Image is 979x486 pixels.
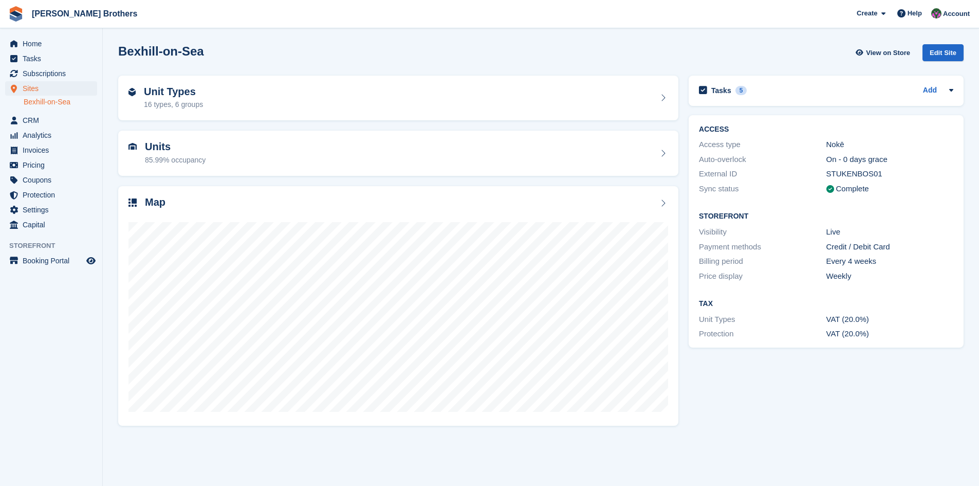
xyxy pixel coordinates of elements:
[5,254,97,268] a: menu
[144,99,203,110] div: 16 types, 6 groups
[826,168,953,180] div: STUKENBOS01
[5,37,97,51] a: menu
[699,154,826,166] div: Auto-overlock
[23,128,84,142] span: Analytics
[28,5,141,22] a: [PERSON_NAME] Brothers
[5,81,97,96] a: menu
[699,183,826,195] div: Sync status
[699,256,826,267] div: Billing period
[5,113,97,128] a: menu
[128,143,137,150] img: unit-icn-7be61d7bf1b0ce9d3e12c5938cc71ed9869f7b940bace4675aadf7bd6d80202e.svg
[23,143,84,157] span: Invoices
[23,113,84,128] span: CRM
[923,85,937,97] a: Add
[711,86,731,95] h2: Tasks
[826,139,953,151] div: Nokē
[5,218,97,232] a: menu
[145,155,206,166] div: 85.99% occupancy
[5,158,97,172] a: menu
[5,143,97,157] a: menu
[943,9,970,19] span: Account
[5,203,97,217] a: menu
[826,154,953,166] div: On - 0 days grace
[85,255,97,267] a: Preview store
[145,141,206,153] h2: Units
[23,254,84,268] span: Booking Portal
[699,314,826,326] div: Unit Types
[922,44,964,65] a: Edit Site
[699,271,826,282] div: Price display
[9,241,102,251] span: Storefront
[699,212,953,221] h2: Storefront
[826,256,953,267] div: Every 4 weeks
[23,203,84,217] span: Settings
[699,168,826,180] div: External ID
[735,86,747,95] div: 5
[826,314,953,326] div: VAT (20.0%)
[23,158,84,172] span: Pricing
[836,183,869,195] div: Complete
[857,8,877,19] span: Create
[699,139,826,151] div: Access type
[826,271,953,282] div: Weekly
[699,125,953,134] h2: ACCESS
[866,48,910,58] span: View on Store
[5,173,97,187] a: menu
[118,44,204,58] h2: Bexhill-on-Sea
[854,44,914,61] a: View on Store
[118,186,678,426] a: Map
[23,37,84,51] span: Home
[5,128,97,142] a: menu
[128,199,137,207] img: map-icn-33ee37083ee616e46c38cad1a60f524a97daa1e2b2c8c0bc3eb3415660979fc1.svg
[699,300,953,308] h2: Tax
[23,51,84,66] span: Tasks
[908,8,922,19] span: Help
[826,241,953,253] div: Credit / Debit Card
[118,131,678,176] a: Units 85.99% occupancy
[118,76,678,121] a: Unit Types 16 types, 6 groups
[23,173,84,187] span: Coupons
[5,51,97,66] a: menu
[144,86,203,98] h2: Unit Types
[23,218,84,232] span: Capital
[5,66,97,81] a: menu
[826,328,953,340] div: VAT (20.0%)
[5,188,97,202] a: menu
[23,66,84,81] span: Subscriptions
[826,226,953,238] div: Live
[931,8,941,19] img: Nick Wright
[128,88,136,96] img: unit-type-icn-2b2737a686de81e16bb02015468b77c625bbabd49415b5ef34ead5e3b44a266d.svg
[24,97,97,107] a: Bexhill-on-Sea
[699,226,826,238] div: Visibility
[23,188,84,202] span: Protection
[699,241,826,253] div: Payment methods
[23,81,84,96] span: Sites
[145,196,165,208] h2: Map
[8,6,24,22] img: stora-icon-8386f47178a22dfd0bd8f6a31ec36ba5ce8667c1dd55bd0f319d3a0aa187defe.svg
[922,44,964,61] div: Edit Site
[699,328,826,340] div: Protection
